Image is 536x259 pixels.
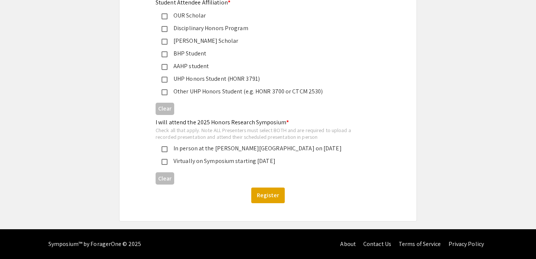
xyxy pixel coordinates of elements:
[251,188,285,203] button: Register
[363,240,391,248] a: Contact Us
[48,229,141,259] div: Symposium™ by ForagerOne © 2025
[167,87,363,96] div: Other UHP Honors Student (e.g. HONR 3700 or CTCM 2530)
[167,49,363,58] div: BHP Student
[167,144,363,153] div: In person at the [PERSON_NAME][GEOGRAPHIC_DATA] on [DATE]
[156,172,174,185] button: Clear
[399,240,441,248] a: Terms of Service
[156,118,289,126] mat-label: I will attend the 2025 Honors Research Symposium
[167,36,363,45] div: [PERSON_NAME] Scholar
[6,226,32,253] iframe: Chat
[167,74,363,83] div: UHP Honors Student (HONR 3791)
[167,11,363,20] div: OUR Scholar
[449,240,484,248] a: Privacy Policy
[167,157,363,166] div: Virtually on Symposium starting [DATE]
[156,127,368,140] div: Check all that apply. Note ALL Presenters must select BOTH and are required to upload a recorded ...
[156,103,174,115] button: Clear
[340,240,356,248] a: About
[167,62,363,71] div: AAHP student
[167,24,363,33] div: Disciplinary Honors Program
